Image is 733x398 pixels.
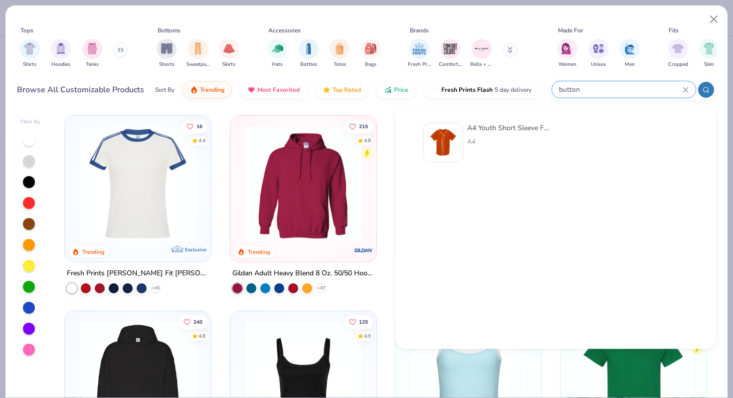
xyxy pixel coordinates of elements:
img: flash.gif [431,86,439,94]
img: 01756b78-01f6-4cc6-8d8a-3c30c1a0c8ac [240,126,366,242]
span: Price [394,86,408,94]
img: Totes Image [334,43,345,54]
input: Try "T-Shirt" [558,84,683,95]
button: filter button [470,39,493,68]
span: Bottles [300,61,317,68]
div: Sort By [155,85,175,94]
button: filter button [51,39,71,68]
span: 240 [193,320,202,325]
span: 215 [359,124,367,129]
img: Skirts Image [223,43,235,54]
span: Fresh Prints [408,61,431,68]
img: Gildan logo [354,240,373,260]
span: Fresh Prints Flash [441,86,493,94]
img: Shorts Image [161,43,173,54]
div: filter for Unisex [588,39,608,68]
div: 4.8 [364,137,370,144]
span: Shirts [23,61,36,68]
div: filter for Comfort Colors [439,39,462,68]
button: filter button [82,39,102,68]
img: Fresh Prints Image [412,41,427,56]
div: Fits [669,26,679,35]
span: + 37 [317,285,325,291]
span: Exclusive [185,246,207,253]
div: filter for Totes [330,39,350,68]
div: filter for Tanks [82,39,102,68]
img: trending.gif [190,86,198,94]
button: filter button [299,39,319,68]
button: filter button [20,39,40,68]
span: Skirts [222,61,235,68]
div: Fresh Prints [PERSON_NAME] Fit [PERSON_NAME] Shirt with Stripes [67,267,209,280]
button: Close [705,10,724,29]
div: Accessories [268,26,301,35]
img: Hoodies Image [55,43,66,54]
img: Cropped Image [672,43,684,54]
div: 4.9 [364,333,370,340]
span: Hoodies [51,61,70,68]
span: Unisex [591,61,606,68]
img: Bags Image [365,43,376,54]
img: Comfort Colors Image [443,41,458,56]
button: Fresh Prints Flash5 day delivery [424,81,539,98]
div: A4 Youth Short Sleeve Full Baseball [GEOGRAPHIC_DATA] [467,123,551,133]
div: filter for Cropped [668,39,688,68]
img: a164e800-7022-4571-a324-30c76f641635 [366,126,493,242]
span: Hats [272,61,283,68]
span: Trending [200,86,224,94]
button: Top Rated [315,81,368,98]
div: 4.8 [198,333,205,340]
img: TopRated.gif [323,86,331,94]
button: filter button [361,39,381,68]
div: filter for Fresh Prints [408,39,431,68]
div: 4.4 [198,137,205,144]
div: Filter By [20,118,40,126]
button: filter button [699,39,719,68]
span: Shorts [159,61,175,68]
div: filter for Men [620,39,640,68]
div: filter for Slim [699,39,719,68]
img: Slim Image [704,43,715,54]
img: Unisex Image [593,43,604,54]
div: Made For [558,26,583,35]
button: Like [182,119,207,133]
div: Tops [20,26,33,35]
button: filter button [557,39,577,68]
button: Most Favorited [240,81,307,98]
span: Sweatpants [186,61,209,68]
div: filter for Hoodies [51,39,71,68]
img: e5540c4d-e74a-4e58-9a52-192fe86bec9f [75,126,201,242]
img: most_fav.gif [247,86,255,94]
button: filter button [186,39,209,68]
button: filter button [668,39,688,68]
img: ced83267-f07f-47b9-86e5-d1a78be6f52a [428,127,459,158]
span: Comfort Colors [439,61,462,68]
button: filter button [330,39,350,68]
div: Brands [410,26,429,35]
div: filter for Hats [267,39,287,68]
span: Bella + Canvas [470,61,493,68]
img: Sweatpants Image [192,43,203,54]
div: filter for Sweatpants [186,39,209,68]
div: Bottoms [158,26,181,35]
img: Men Image [624,43,635,54]
span: Totes [334,61,346,68]
div: filter for Shirts [20,39,40,68]
span: + 15 [152,285,160,291]
button: filter button [620,39,640,68]
span: 5 day delivery [495,84,532,96]
div: Gildan Adult Heavy Blend 8 Oz. 50/50 Hooded Sweatshirt [232,267,374,280]
button: Like [179,315,207,329]
button: filter button [219,39,239,68]
img: Tanks Image [87,43,98,54]
img: Bella + Canvas Image [474,41,489,56]
button: filter button [408,39,431,68]
span: Tanks [86,61,99,68]
span: Women [558,61,576,68]
button: Like [344,119,372,133]
span: Most Favorited [257,86,300,94]
img: Shirts Image [24,43,35,54]
img: Women Image [561,43,573,54]
span: Cropped [668,61,688,68]
img: Bottles Image [303,43,314,54]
